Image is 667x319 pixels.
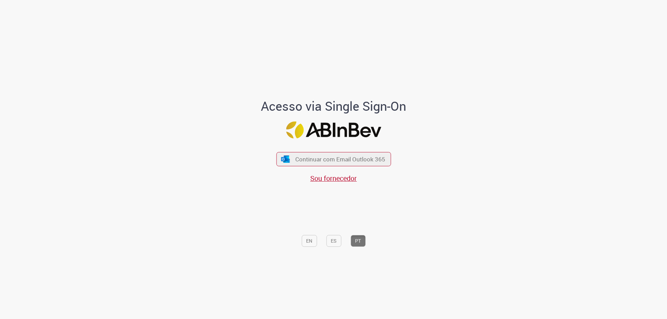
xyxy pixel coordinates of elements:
a: Sou fornecedor [310,174,357,183]
img: Logo ABInBev [286,121,381,138]
button: EN [302,235,317,247]
button: ES [326,235,341,247]
img: ícone Azure/Microsoft 360 [281,156,290,163]
span: Continuar com Email Outlook 365 [295,155,385,163]
button: PT [351,235,365,247]
button: ícone Azure/Microsoft 360 Continuar com Email Outlook 365 [276,152,391,166]
h1: Acesso via Single Sign-On [237,99,430,113]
